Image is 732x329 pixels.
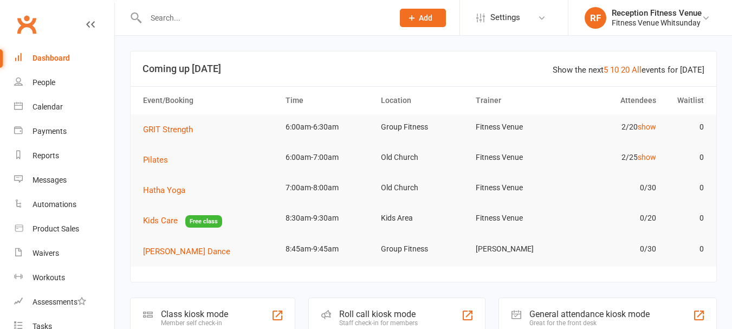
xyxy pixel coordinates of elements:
div: Assessments [33,298,86,306]
span: GRIT Strength [143,125,193,134]
div: Great for the front desk [529,319,650,327]
td: Group Fitness [376,114,471,140]
a: 10 [610,65,619,75]
td: 6:00am-7:00am [281,145,376,170]
button: Add [400,9,446,27]
input: Search... [142,10,386,25]
span: Kids Care [143,216,178,225]
td: 8:45am-9:45am [281,236,376,262]
div: Reception Fitness Venue [612,8,702,18]
th: Location [376,87,471,114]
div: Payments [33,127,67,136]
td: Fitness Venue [471,114,566,140]
td: 0 [661,114,709,140]
span: [PERSON_NAME] Dance [143,247,230,256]
button: [PERSON_NAME] Dance [143,245,238,258]
div: Show the next events for [DATE] [553,63,704,76]
td: 0/30 [566,175,662,201]
td: Kids Area [376,205,471,231]
a: Clubworx [13,11,40,38]
div: RF [585,7,606,29]
div: Class kiosk mode [161,309,228,319]
span: Hatha Yoga [143,185,185,195]
a: show [638,153,656,162]
h3: Coming up [DATE] [142,63,704,74]
a: show [638,122,656,131]
th: Attendees [566,87,662,114]
span: Settings [490,5,520,30]
div: Messages [33,176,67,184]
td: 8:30am-9:30am [281,205,376,231]
div: Calendar [33,102,63,111]
td: 2/25 [566,145,662,170]
div: Roll call kiosk mode [339,309,418,319]
div: General attendance kiosk mode [529,309,650,319]
div: Waivers [33,249,59,257]
button: Hatha Yoga [143,184,193,197]
td: 7:00am-8:00am [281,175,376,201]
div: Automations [33,200,76,209]
a: Product Sales [14,217,114,241]
td: 0 [661,145,709,170]
td: 0/30 [566,236,662,262]
a: All [632,65,642,75]
a: Automations [14,192,114,217]
a: People [14,70,114,95]
a: Payments [14,119,114,144]
div: People [33,78,55,87]
th: Waitlist [661,87,709,114]
td: Group Fitness [376,236,471,262]
button: GRIT Strength [143,123,200,136]
a: 20 [621,65,630,75]
a: Messages [14,168,114,192]
td: 0 [661,175,709,201]
button: Kids CareFree class [143,214,222,228]
td: 0/20 [566,205,662,231]
a: Calendar [14,95,114,119]
th: Time [281,87,376,114]
div: Reports [33,151,59,160]
td: 6:00am-6:30am [281,114,376,140]
div: Product Sales [33,224,79,233]
div: Dashboard [33,54,70,62]
td: 0 [661,205,709,231]
div: Staff check-in for members [339,319,418,327]
td: Fitness Venue [471,205,566,231]
div: Workouts [33,273,65,282]
th: Event/Booking [138,87,281,114]
td: 2/20 [566,114,662,140]
span: Pilates [143,155,168,165]
div: Fitness Venue Whitsunday [612,18,702,28]
button: Pilates [143,153,176,166]
span: Add [419,14,432,22]
a: Dashboard [14,46,114,70]
td: Fitness Venue [471,145,566,170]
th: Trainer [471,87,566,114]
td: 0 [661,236,709,262]
td: [PERSON_NAME] [471,236,566,262]
div: Member self check-in [161,319,228,327]
a: 5 [604,65,608,75]
td: Old Church [376,145,471,170]
a: Workouts [14,266,114,290]
td: Fitness Venue [471,175,566,201]
span: Free class [185,215,222,228]
td: Old Church [376,175,471,201]
a: Assessments [14,290,114,314]
a: Waivers [14,241,114,266]
a: Reports [14,144,114,168]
